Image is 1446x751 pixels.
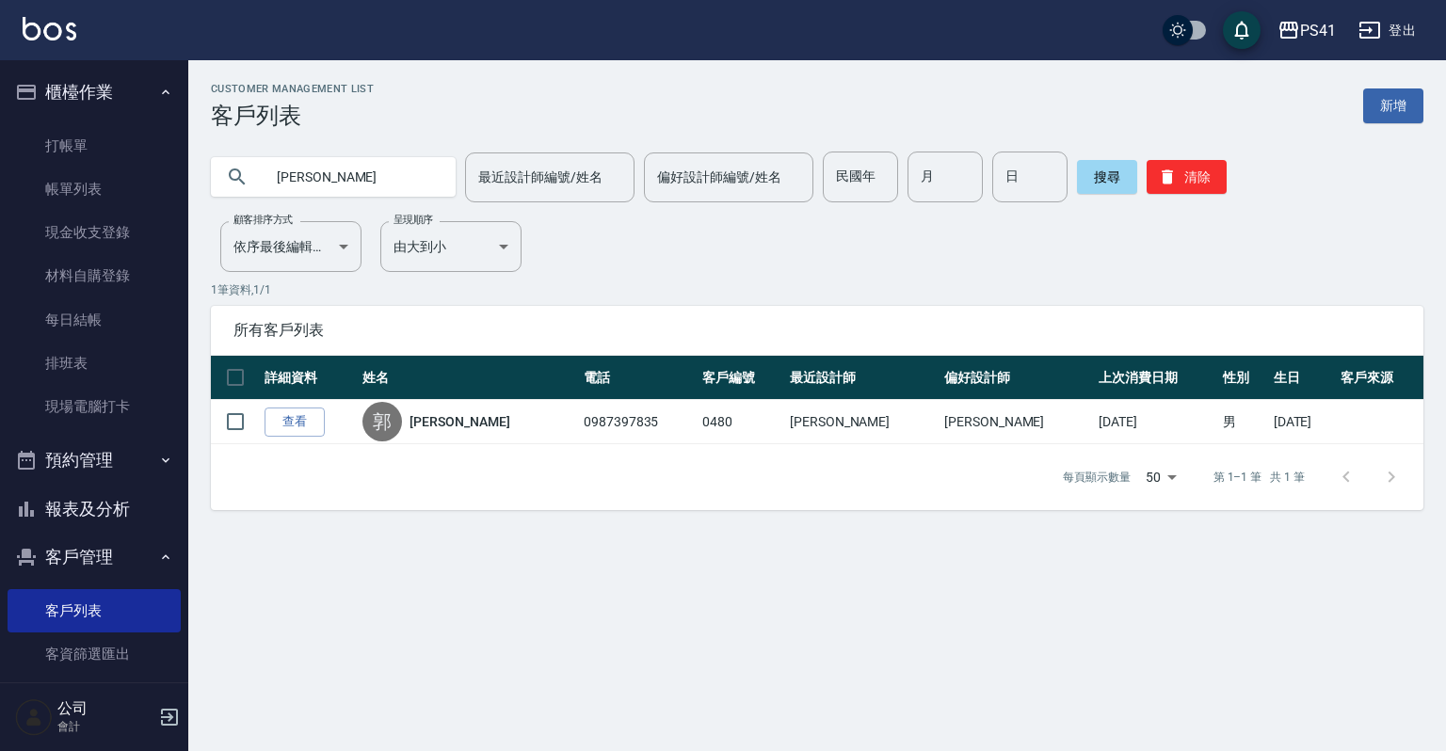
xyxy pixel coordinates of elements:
[1270,11,1343,50] button: PS41
[1269,356,1336,400] th: 生日
[1138,452,1183,503] div: 50
[23,17,76,40] img: Logo
[1223,11,1261,49] button: save
[410,412,509,431] a: [PERSON_NAME]
[940,400,1094,444] td: [PERSON_NAME]
[1094,400,1218,444] td: [DATE]
[698,356,785,400] th: 客戶編號
[8,632,181,676] a: 客資篩選匯出
[8,342,181,385] a: 排班表
[1218,400,1268,444] td: 男
[940,356,1094,400] th: 偏好設計師
[8,385,181,428] a: 現場電腦打卡
[211,281,1423,298] p: 1 筆資料, 1 / 1
[1351,13,1423,48] button: 登出
[358,356,579,400] th: 姓名
[1300,19,1336,42] div: PS41
[698,400,785,444] td: 0480
[57,718,153,735] p: 會計
[260,356,358,400] th: 詳細資料
[1213,469,1305,486] p: 第 1–1 筆 共 1 筆
[8,168,181,211] a: 帳單列表
[211,83,374,95] h2: Customer Management List
[8,589,181,632] a: 客戶列表
[8,254,181,297] a: 材料自購登錄
[15,698,53,736] img: Person
[1077,160,1137,194] button: 搜尋
[380,221,522,272] div: 由大到小
[1363,88,1423,123] a: 新增
[8,676,181,719] a: 卡券管理
[579,356,698,400] th: 電話
[1269,400,1336,444] td: [DATE]
[264,152,441,202] input: 搜尋關鍵字
[8,68,181,117] button: 櫃檯作業
[785,400,940,444] td: [PERSON_NAME]
[211,103,374,129] h3: 客戶列表
[8,211,181,254] a: 現金收支登錄
[1336,356,1423,400] th: 客戶來源
[394,213,433,227] label: 呈現順序
[8,124,181,168] a: 打帳單
[8,436,181,485] button: 預約管理
[362,402,402,441] div: 郭
[579,400,698,444] td: 0987397835
[1094,356,1218,400] th: 上次消費日期
[233,213,293,227] label: 顧客排序方式
[233,321,1401,340] span: 所有客戶列表
[1147,160,1227,194] button: 清除
[8,298,181,342] a: 每日結帳
[8,485,181,534] button: 報表及分析
[1063,469,1131,486] p: 每頁顯示數量
[57,699,153,718] h5: 公司
[1218,356,1268,400] th: 性別
[220,221,361,272] div: 依序最後編輯時間
[8,533,181,582] button: 客戶管理
[785,356,940,400] th: 最近設計師
[265,407,325,437] a: 查看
